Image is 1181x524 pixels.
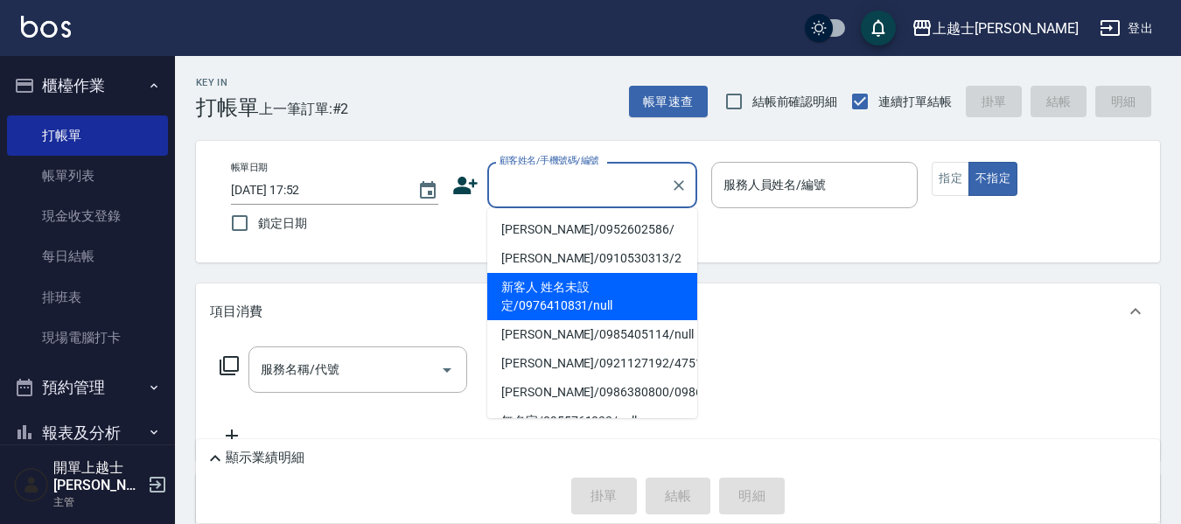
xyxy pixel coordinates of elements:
[487,349,697,378] li: [PERSON_NAME]/0921127192/4751
[487,407,697,436] li: 無名字/0955761033/null
[7,236,168,276] a: 每日結帳
[629,86,708,118] button: 帳單速查
[196,283,1160,339] div: 項目消費
[226,449,304,467] p: 顯示業績明細
[487,320,697,349] li: [PERSON_NAME]/0985405114/null
[878,93,952,111] span: 連續打單結帳
[14,467,49,502] img: Person
[53,494,143,510] p: 主管
[53,459,143,494] h5: 開單上越士[PERSON_NAME]
[231,161,268,174] label: 帳單日期
[487,378,697,407] li: [PERSON_NAME]/0986380800/0986380800
[487,244,697,273] li: [PERSON_NAME]/0910530313/2
[7,63,168,108] button: 櫃檯作業
[861,10,896,45] button: save
[258,214,307,233] span: 鎖定日期
[487,215,697,244] li: [PERSON_NAME]/0952602586/
[21,16,71,38] img: Logo
[7,156,168,196] a: 帳單列表
[968,162,1017,196] button: 不指定
[933,17,1079,39] div: 上越士[PERSON_NAME]
[7,365,168,410] button: 預約管理
[433,356,461,384] button: Open
[1093,12,1160,45] button: 登出
[7,410,168,456] button: 報表及分析
[196,95,259,120] h3: 打帳單
[932,162,969,196] button: 指定
[667,173,691,198] button: Clear
[7,115,168,156] a: 打帳單
[231,176,400,205] input: YYYY/MM/DD hh:mm
[7,277,168,318] a: 排班表
[7,196,168,236] a: 現金收支登錄
[7,318,168,358] a: 現場電腦打卡
[407,170,449,212] button: Choose date, selected date is 2025-09-05
[487,273,697,320] li: 新客人 姓名未設定/0976410831/null
[210,303,262,321] p: 項目消費
[752,93,838,111] span: 結帳前確認明細
[196,77,259,88] h2: Key In
[905,10,1086,46] button: 上越士[PERSON_NAME]
[500,154,599,167] label: 顧客姓名/手機號碼/編號
[259,98,349,120] span: 上一筆訂單:#2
